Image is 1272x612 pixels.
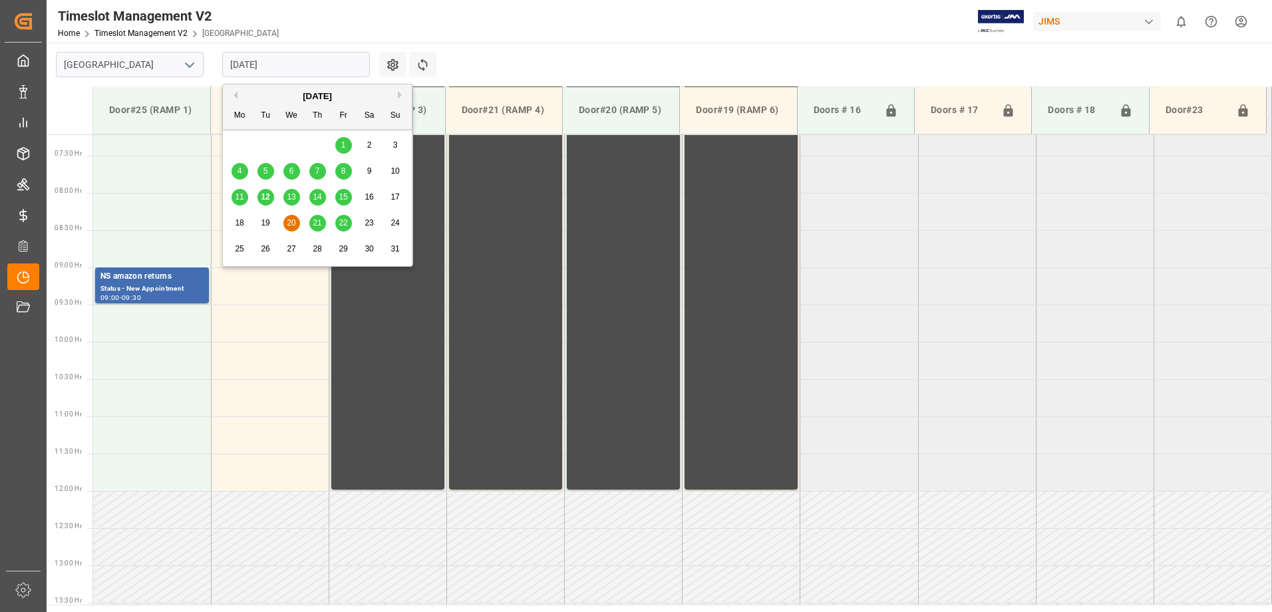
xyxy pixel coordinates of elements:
div: Choose Wednesday, August 20th, 2025 [283,215,300,231]
div: Choose Monday, August 18th, 2025 [232,215,248,231]
div: Mo [232,108,248,124]
span: 10:00 Hr [55,336,82,343]
div: Choose Saturday, August 16th, 2025 [361,189,378,206]
div: Sa [361,108,378,124]
div: Choose Monday, August 11th, 2025 [232,189,248,206]
div: Choose Saturday, August 9th, 2025 [361,163,378,180]
div: Door#25 (RAMP 1) [104,98,200,122]
div: Door#20 (RAMP 5) [573,98,669,122]
span: 31 [391,244,399,253]
div: Doors # 18 [1042,98,1113,123]
div: Door#19 (RAMP 6) [691,98,786,122]
div: Choose Thursday, August 21st, 2025 [309,215,326,231]
span: 09:00 Hr [55,261,82,269]
span: 13:30 Hr [55,597,82,604]
div: Choose Wednesday, August 6th, 2025 [283,163,300,180]
div: Door#21 (RAMP 4) [456,98,552,122]
div: Choose Saturday, August 23rd, 2025 [361,215,378,231]
span: 30 [365,244,373,253]
span: 07:30 Hr [55,150,82,157]
div: Tu [257,108,274,124]
span: 18 [235,218,243,228]
button: Next Month [398,91,406,99]
span: 09:30 Hr [55,299,82,306]
span: 12:30 Hr [55,522,82,530]
div: - [120,295,122,301]
div: Choose Monday, August 4th, 2025 [232,163,248,180]
div: Choose Saturday, August 2nd, 2025 [361,137,378,154]
div: month 2025-08 [227,132,408,262]
div: Choose Sunday, August 31st, 2025 [387,241,404,257]
input: Type to search/select [56,52,204,77]
input: DD.MM.YYYY [222,52,370,77]
span: 12:00 Hr [55,485,82,492]
span: 11:30 Hr [55,448,82,455]
span: 10 [391,166,399,176]
a: Home [58,29,80,38]
span: 4 [238,166,242,176]
span: 17 [391,192,399,202]
span: 2 [367,140,372,150]
span: 27 [287,244,295,253]
span: 19 [261,218,269,228]
span: 5 [263,166,268,176]
div: Choose Tuesday, August 19th, 2025 [257,215,274,231]
div: Choose Thursday, August 28th, 2025 [309,241,326,257]
div: Choose Sunday, August 3rd, 2025 [387,137,404,154]
span: 9 [367,166,372,176]
div: [DATE] [223,90,412,103]
div: Choose Wednesday, August 13th, 2025 [283,189,300,206]
span: 22 [339,218,347,228]
div: Choose Tuesday, August 26th, 2025 [257,241,274,257]
div: JIMS [1033,12,1161,31]
span: 13 [287,192,295,202]
span: 23 [365,218,373,228]
span: 11 [235,192,243,202]
span: 11:00 Hr [55,410,82,418]
div: Choose Monday, August 25th, 2025 [232,241,248,257]
span: 3 [393,140,398,150]
span: 26 [261,244,269,253]
div: Choose Friday, August 29th, 2025 [335,241,352,257]
div: Door#24 (RAMP 2) [222,98,317,122]
span: 25 [235,244,243,253]
img: Exertis%20JAM%20-%20Email%20Logo.jpg_1722504956.jpg [978,10,1024,33]
div: We [283,108,300,124]
span: 21 [313,218,321,228]
span: 20 [287,218,295,228]
div: Choose Wednesday, August 27th, 2025 [283,241,300,257]
button: Previous Month [230,91,238,99]
div: Choose Tuesday, August 12th, 2025 [257,189,274,206]
span: 6 [289,166,294,176]
div: Doors # 17 [925,98,996,123]
div: Doors # 16 [808,98,879,123]
div: Choose Sunday, August 17th, 2025 [387,189,404,206]
button: open menu [179,55,199,75]
span: 13:00 Hr [55,559,82,567]
button: show 0 new notifications [1166,7,1196,37]
div: 09:00 [100,295,120,301]
span: 10:30 Hr [55,373,82,381]
div: Th [309,108,326,124]
div: Status - New Appointment [100,283,204,295]
span: 24 [391,218,399,228]
span: 08:00 Hr [55,187,82,194]
div: Choose Tuesday, August 5th, 2025 [257,163,274,180]
div: 09:30 [122,295,141,301]
div: Choose Sunday, August 24th, 2025 [387,215,404,231]
span: 08:30 Hr [55,224,82,231]
button: Help Center [1196,7,1226,37]
div: Choose Sunday, August 10th, 2025 [387,163,404,180]
div: Choose Friday, August 1st, 2025 [335,137,352,154]
div: Choose Thursday, August 14th, 2025 [309,189,326,206]
div: Choose Saturday, August 30th, 2025 [361,241,378,257]
div: Choose Friday, August 15th, 2025 [335,189,352,206]
div: Timeslot Management V2 [58,6,279,26]
button: JIMS [1033,9,1166,34]
div: Su [387,108,404,124]
div: Choose Thursday, August 7th, 2025 [309,163,326,180]
div: Choose Friday, August 8th, 2025 [335,163,352,180]
span: 1 [341,140,346,150]
div: Door#23 [1160,98,1231,123]
span: 7 [315,166,320,176]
